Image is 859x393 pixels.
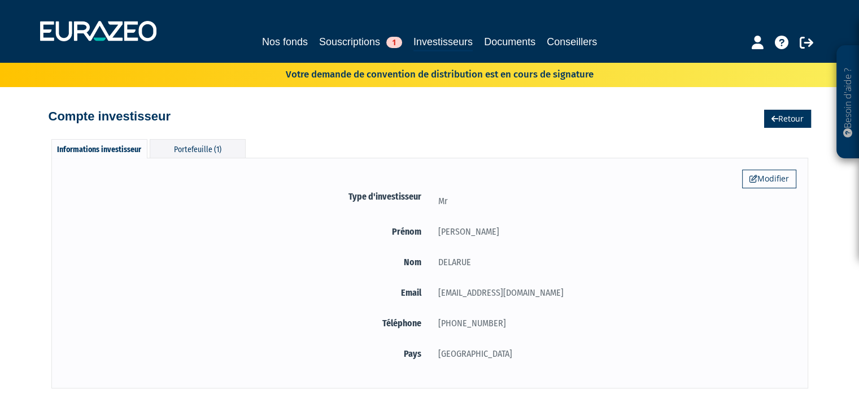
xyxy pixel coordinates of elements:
span: 1 [386,37,402,48]
h4: Compte investisseur [49,110,171,123]
a: Documents [484,34,535,50]
label: Prénom [63,224,430,239]
label: Type d'investisseur [63,189,430,204]
label: Pays [63,347,430,361]
p: Besoin d'aide ? [841,51,854,153]
div: [EMAIL_ADDRESS][DOMAIN_NAME] [430,286,796,300]
label: Email [63,286,430,300]
div: Mr [430,194,796,208]
p: Votre demande de convention de distribution est en cours de signature [253,65,594,81]
a: Souscriptions1 [319,34,402,50]
a: Retour [764,110,811,128]
a: Investisseurs [413,34,473,51]
div: [GEOGRAPHIC_DATA] [430,347,796,361]
label: Nom [63,255,430,269]
a: Conseillers [547,34,597,50]
div: Portefeuille (1) [150,139,246,158]
div: Informations investisseur [51,139,147,158]
div: [PHONE_NUMBER] [430,316,796,330]
label: Téléphone [63,316,430,330]
img: 1732889491-logotype_eurazeo_blanc_rvb.png [40,21,156,41]
a: Nos fonds [262,34,308,50]
a: Modifier [742,170,796,188]
div: DELARUE [430,255,796,269]
div: [PERSON_NAME] [430,224,796,239]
